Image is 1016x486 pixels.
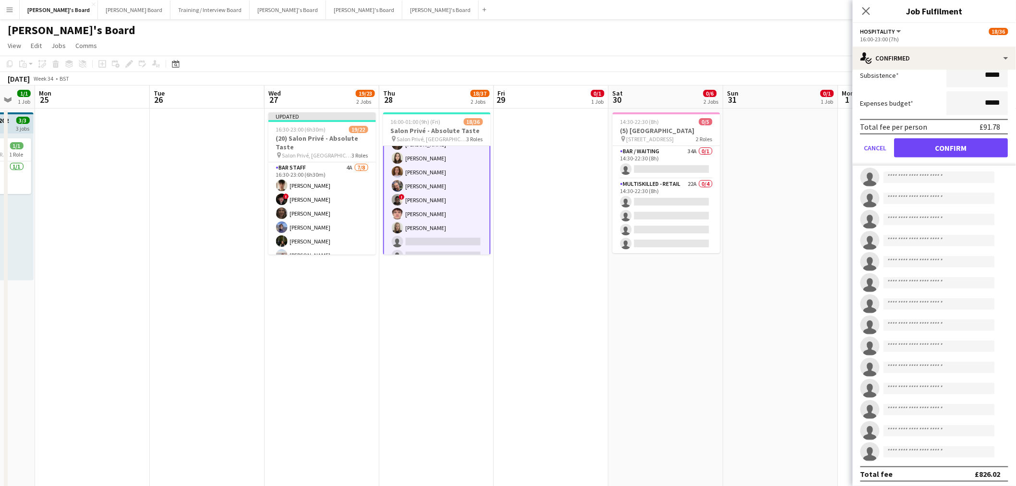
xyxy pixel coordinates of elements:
[496,94,506,105] span: 29
[464,118,483,125] span: 18/36
[821,98,834,105] div: 1 Job
[402,0,479,19] button: [PERSON_NAME]'s Board
[613,179,720,253] app-card-role: Multiskilled - Retail22A0/414:30-22:30 (8h)
[154,89,165,97] span: Tue
[727,89,739,97] span: Sun
[699,118,713,125] span: 0/5
[267,94,281,105] span: 27
[391,118,441,125] span: 16:00-01:00 (9h) (Fri)
[382,94,395,105] span: 28
[703,90,717,97] span: 0/6
[498,89,506,97] span: Fri
[16,124,30,132] div: 3 jobs
[10,151,24,158] span: 1 Role
[60,75,69,82] div: BST
[860,469,893,479] div: Total fee
[611,94,623,105] span: 30
[853,47,1016,70] div: Confirmed
[268,134,376,151] h3: (20) Salon Privé - Absolute Taste
[356,98,375,105] div: 2 Jobs
[17,90,31,97] span: 1/1
[383,89,395,97] span: Thu
[627,135,674,143] span: [STREET_ADDRESS]
[613,89,623,97] span: Sat
[268,162,376,292] app-card-role: BAR STAFF4A7/816:30-23:00 (6h30m)[PERSON_NAME]![PERSON_NAME][PERSON_NAME][PERSON_NAME][PERSON_NAM...
[8,23,135,37] h1: [PERSON_NAME]'s Board
[10,142,24,149] span: 1/1
[592,98,604,105] div: 1 Job
[326,0,402,19] button: [PERSON_NAME]'s Board
[349,126,368,133] span: 19/22
[98,0,170,19] button: [PERSON_NAME] Board
[842,89,855,97] span: Mon
[51,41,66,50] span: Jobs
[860,71,899,80] label: Subsistence
[383,126,491,135] h3: Salon Privé - Absolute Taste
[471,98,489,105] div: 2 Jobs
[72,39,101,52] a: Comms
[352,152,368,159] span: 3 Roles
[75,41,97,50] span: Comms
[282,152,352,159] span: Salon Privé, [GEOGRAPHIC_DATA]
[39,89,51,97] span: Mon
[696,135,713,143] span: 2 Roles
[32,75,56,82] span: Week 34
[8,74,30,84] div: [DATE]
[283,194,289,199] span: !
[613,126,720,135] h3: (5) [GEOGRAPHIC_DATA]
[895,138,1008,158] button: Confirm
[726,94,739,105] span: 31
[170,0,250,19] button: Training / Interview Board
[268,112,376,255] app-job-card: Updated16:30-23:00 (6h30m)19/22(20) Salon Privé - Absolute Taste Salon Privé, [GEOGRAPHIC_DATA]3 ...
[399,194,405,200] span: !
[704,98,719,105] div: 2 Jobs
[4,39,25,52] a: View
[48,39,70,52] a: Jobs
[471,90,490,97] span: 18/37
[975,469,1001,479] div: £826.02
[250,0,326,19] button: [PERSON_NAME]'s Board
[37,94,51,105] span: 25
[268,89,281,97] span: Wed
[989,28,1008,35] span: 18/36
[31,41,42,50] span: Edit
[841,94,855,105] span: 1
[860,28,895,35] span: Hospitality
[860,138,891,158] button: Cancel
[860,36,1008,43] div: 16:00-23:00 (7h)
[383,112,491,255] app-job-card: 16:00-01:00 (9h) (Fri)18/36Salon Privé - Absolute Taste Salon Privé, [GEOGRAPHIC_DATA]3 Roles[PER...
[467,135,483,143] span: 3 Roles
[18,98,30,105] div: 1 Job
[613,146,720,179] app-card-role: Bar / Waiting34A0/114:30-22:30 (8h)
[152,94,165,105] span: 26
[860,99,914,108] label: Expenses budget
[853,5,1016,17] h3: Job Fulfilment
[860,122,928,132] div: Total fee per person
[8,41,21,50] span: View
[27,39,46,52] a: Edit
[276,126,326,133] span: 16:30-23:00 (6h30m)
[980,122,1001,132] div: £91.78
[20,0,98,19] button: [PERSON_NAME]'s Board
[356,90,375,97] span: 19/23
[16,117,30,124] span: 3/3
[591,90,605,97] span: 0/1
[268,112,376,120] div: Updated
[620,118,659,125] span: 14:30-22:30 (8h)
[613,112,720,253] app-job-card: 14:30-22:30 (8h)0/5(5) [GEOGRAPHIC_DATA] [STREET_ADDRESS]2 RolesBar / Waiting34A0/114:30-22:30 (8...
[860,28,903,35] button: Hospitality
[397,135,467,143] span: Salon Privé, [GEOGRAPHIC_DATA]
[821,90,834,97] span: 0/1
